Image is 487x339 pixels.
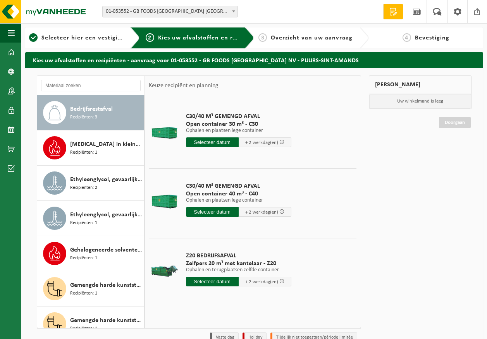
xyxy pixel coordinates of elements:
p: Uw winkelmand is leeg [369,94,472,109]
span: C30/40 M³ GEMENGD AFVAL [186,182,291,190]
h2: Kies uw afvalstoffen en recipiënten - aanvraag voor 01-053552 - GB FOODS [GEOGRAPHIC_DATA] NV - P... [25,52,483,67]
span: 01-053552 - GB FOODS BELGIUM NV - PUURS-SINT-AMANDS [103,6,237,17]
div: Keuze recipiënt en planning [145,76,222,95]
span: Overzicht van uw aanvraag [271,35,353,41]
p: Ophalen en terugplaatsen zelfde container [186,267,291,273]
span: + 2 werkdag(en) [245,140,278,145]
span: + 2 werkdag(en) [245,279,278,284]
div: [PERSON_NAME] [369,75,472,94]
a: 1Selecteer hier een vestiging [29,33,124,43]
span: Recipiënten: 1 [70,290,97,297]
input: Selecteer datum [186,137,239,147]
span: Z20 BEDRIJFSAFVAL [186,252,291,260]
span: 2 [146,33,154,42]
span: + 2 werkdag(en) [245,210,278,215]
span: Recipiënten: 1 [70,149,97,156]
span: 1 [29,33,38,42]
p: Ophalen en plaatsen lege container [186,128,291,134]
span: Open container 30 m³ - C30 [186,120,291,128]
span: Open container 40 m³ - C40 [186,190,291,198]
span: 01-053552 - GB FOODS BELGIUM NV - PUURS-SINT-AMANDS [102,6,238,17]
span: Recipiënten: 2 [70,184,97,192]
span: Gehalogeneerde solventen in IBC [70,245,142,255]
button: Ethyleenglycol, gevaarlijk in IBC Recipiënten: 1 [37,201,145,236]
span: C30/40 M³ GEMENGD AFVAL [186,113,291,120]
button: [MEDICAL_DATA] in kleinverpakking Recipiënten: 1 [37,130,145,166]
span: Recipiënten: 1 [70,325,97,332]
span: Selecteer hier een vestiging [41,35,125,41]
a: Doorgaan [439,117,471,128]
button: Bedrijfsrestafval Recipiënten: 3 [37,95,145,130]
span: 3 [258,33,267,42]
span: Recipiënten: 3 [70,114,97,121]
span: Bevestiging [415,35,449,41]
button: Ethyleenglycol, gevaarlijk in 200l Recipiënten: 2 [37,166,145,201]
span: Bedrijfsrestafval [70,104,113,114]
span: Zelfpers 20 m³ met kantelaar - Z20 [186,260,291,267]
span: Recipiënten: 1 [70,219,97,227]
span: Gemengde harde kunststoffen (PE, PP en PVC), recycleerbaar (industrieel) [70,316,142,325]
p: Ophalen en plaatsen lege container [186,198,291,203]
input: Selecteer datum [186,277,239,286]
button: Gehalogeneerde solventen in IBC Recipiënten: 1 [37,236,145,271]
button: Gemengde harde kunststoffen (PE en PP), recycleerbaar (industrieel) Recipiënten: 1 [37,271,145,306]
span: Ethyleenglycol, gevaarlijk in IBC [70,210,142,219]
span: 4 [403,33,411,42]
span: Recipiënten: 1 [70,255,97,262]
span: Gemengde harde kunststoffen (PE en PP), recycleerbaar (industrieel) [70,281,142,290]
span: Ethyleenglycol, gevaarlijk in 200l [70,175,142,184]
input: Materiaal zoeken [41,80,141,91]
span: Kies uw afvalstoffen en recipiënten [158,35,265,41]
span: [MEDICAL_DATA] in kleinverpakking [70,140,142,149]
input: Selecteer datum [186,207,239,217]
